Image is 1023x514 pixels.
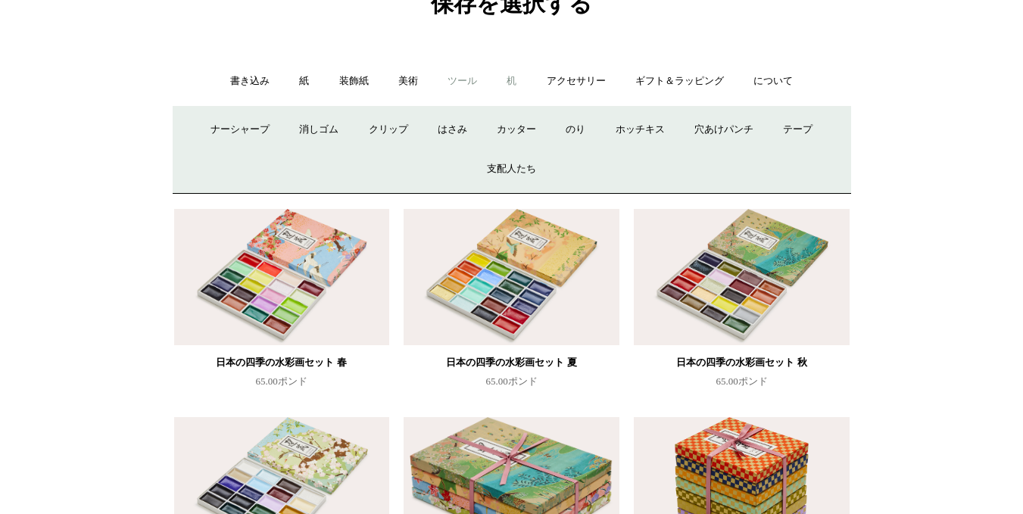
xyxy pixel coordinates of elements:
font: 穴あけパンチ [694,123,753,135]
a: 日本の四季の水彩画セット 秋 日本の四季の水彩画セット 秋 [634,209,849,345]
a: 紙 [285,61,323,101]
a: 書き込み [217,61,283,101]
font: はさみ [438,123,467,135]
a: はさみ [424,110,481,150]
font: 机 [507,75,516,86]
font: について [753,75,793,86]
a: 日本の四季の水彩画セット 春 65.00ポンド [174,354,389,416]
a: 日本の四季の水彩画セット 夏 65.00ポンド [404,354,619,416]
font: 65.00ポンド [255,375,307,387]
a: 保存を選択する [431,3,592,14]
font: テープ [783,123,812,135]
a: 日本の四季の水彩画セット 春 日本の四季の水彩画セット 春 [174,209,389,345]
font: カッター [497,123,536,135]
a: 日本の四季の水彩画セット 夏 日本の四季の水彩画セット 夏 [404,209,619,345]
a: 穴あけパンチ [681,110,767,150]
a: ギフト＆ラッピング [622,61,738,101]
font: ツール [448,75,477,86]
font: 支配人たち [487,163,536,174]
a: 消しゴム [285,110,352,150]
font: 書き込み [230,75,270,86]
font: 65.00ポンド [485,375,537,387]
font: 紙 [299,75,309,86]
font: 日本の四季の水彩画セット 秋 [676,357,806,368]
img: 日本の四季の水彩画セット 夏 [404,209,619,345]
a: について [740,61,806,101]
a: 支配人たち [473,149,550,189]
a: のり [552,110,599,150]
font: 65.00ポンド [716,375,767,387]
a: 机 [493,61,530,101]
font: クリップ [369,123,408,135]
font: ホッチキス [616,123,665,135]
a: ナーシャープ [197,110,283,150]
a: テープ [769,110,826,150]
a: 美術 [385,61,432,101]
a: アクセサリー [533,61,619,101]
font: アクセサリー [547,75,606,86]
img: 日本の四季の水彩画セット 春 [174,209,389,345]
font: 日本の四季の水彩画セット 春 [216,357,346,368]
font: ギフト＆ラッピング [635,75,724,86]
a: 日本の四季の水彩画セット 秋 65.00ポンド [634,354,849,416]
font: ナーシャープ [211,123,270,135]
font: 美術 [398,75,418,86]
font: 消しゴム [299,123,338,135]
a: ホッチキス [602,110,678,150]
font: のり [566,123,585,135]
a: 装飾紙 [326,61,382,101]
font: 日本の四季の水彩画セット 夏 [446,357,576,368]
font: 装飾紙 [339,75,369,86]
a: カッター [483,110,550,150]
img: 日本の四季の水彩画セット 秋 [634,209,849,345]
a: クリップ [355,110,422,150]
a: ツール [434,61,491,101]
